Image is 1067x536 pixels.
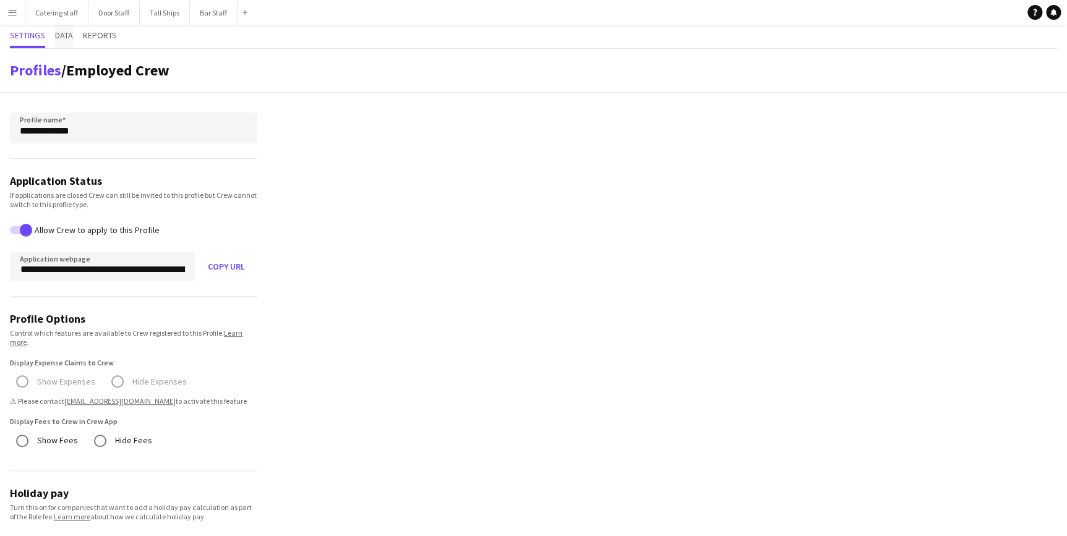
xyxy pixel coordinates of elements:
[66,61,169,80] span: Employed Crew
[113,431,152,450] label: Hide Fees
[190,1,238,25] button: Bar Staff
[10,396,257,406] span: ⚠ Please contact to activate this feature
[195,252,257,281] button: Copy URL
[10,328,242,347] a: Learn more
[10,61,61,80] a: Profiles
[10,328,257,347] div: Control which features are available to Crew registered to this Profile. .
[83,31,117,40] span: Reports
[10,190,257,209] div: If applications are closed Crew can still be invited to this profile but Crew cannot switch to th...
[88,1,140,25] button: Door Staff
[54,512,90,521] a: Learn more
[25,1,88,25] button: Catering staff
[55,31,73,40] span: Data
[10,312,257,326] h3: Profile Options
[10,61,169,80] h1: /
[10,31,45,40] span: Settings
[64,396,176,406] a: [EMAIL_ADDRESS][DOMAIN_NAME]
[10,486,257,500] h3: Holiday pay
[10,358,114,367] label: Display Expense Claims to Crew
[35,431,78,450] label: Show Fees
[140,1,190,25] button: Tall Ships
[10,174,257,188] h3: Application Status
[32,225,160,235] label: Allow Crew to apply to this Profile
[10,417,118,426] label: Display Fees to Crew in Crew App
[10,503,257,521] div: Turn this on for companies that want to add a holiday pay calculation as part of the Role fee. ab...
